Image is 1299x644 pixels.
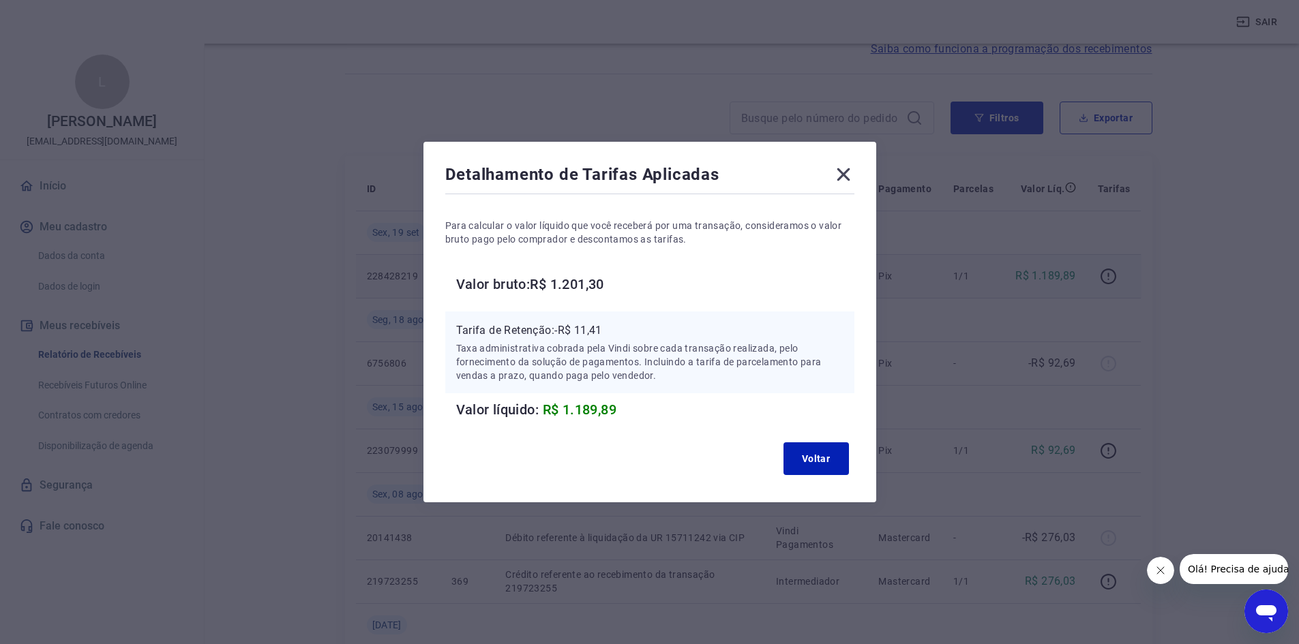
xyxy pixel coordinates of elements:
button: Voltar [783,442,849,475]
div: Detalhamento de Tarifas Aplicadas [445,164,854,191]
iframe: Mensagem da empresa [1180,554,1288,584]
p: Tarifa de Retenção: -R$ 11,41 [456,322,843,339]
span: Olá! Precisa de ajuda? [8,10,115,20]
h6: Valor líquido: [456,399,854,420]
iframe: Botão para abrir a janela de mensagens [1244,589,1288,633]
p: Taxa administrativa cobrada pela Vindi sobre cada transação realizada, pelo fornecimento da soluç... [456,341,843,382]
p: Para calcular o valor líquido que você receberá por uma transação, consideramos o valor bruto pag... [445,219,854,246]
iframe: Fechar mensagem [1147,557,1174,584]
span: R$ 1.189,89 [543,401,616,418]
h6: Valor bruto: R$ 1.201,30 [456,273,854,295]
